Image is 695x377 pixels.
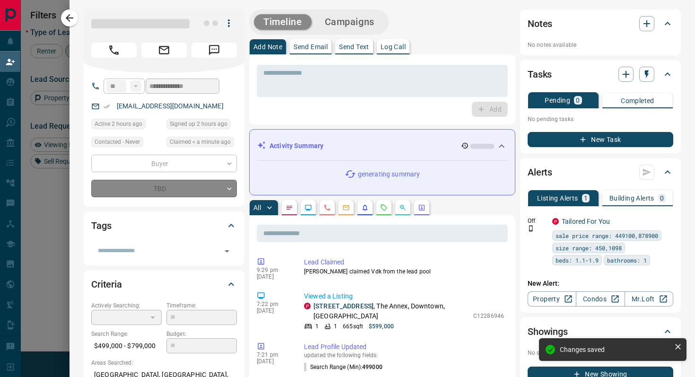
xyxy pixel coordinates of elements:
h2: Tags [91,218,111,233]
p: 1 [334,322,337,331]
button: Timeline [254,14,312,30]
span: beds: 1.1-1.9 [556,255,599,265]
div: Alerts [528,161,673,184]
p: [DATE] [257,358,290,365]
svg: Lead Browsing Activity [304,204,312,211]
button: Campaigns [315,14,384,30]
span: sale price range: 449100,878900 [556,231,658,240]
p: 1 [315,322,319,331]
p: Budget: [166,330,237,338]
span: Claimed < a minute ago [170,137,231,147]
p: [PERSON_NAME] claimed Vdk from the lead pool [304,267,504,276]
p: updated the following fields: [304,352,504,359]
p: No notes available [528,41,673,49]
span: bathrooms: 1 [607,255,647,265]
p: Viewed a Listing [304,291,504,301]
svg: Agent Actions [418,204,426,211]
svg: Notes [286,204,293,211]
p: Completed [621,97,654,104]
p: $499,000 - $799,000 [91,338,162,354]
div: Tasks [528,63,673,86]
p: 7:21 pm [257,351,290,358]
p: All [253,204,261,211]
svg: Email Verified [104,103,110,110]
p: 9:29 pm [257,267,290,273]
p: 665 sqft [343,322,363,331]
p: 0 [660,195,664,202]
a: Tailored For You [562,218,610,225]
svg: Listing Alerts [361,204,369,211]
p: Lead Profile Updated [304,342,504,352]
a: [STREET_ADDRESS] [313,302,374,310]
span: 499000 [362,364,382,370]
span: size range: 450,1098 [556,243,622,253]
p: Areas Searched: [91,359,237,367]
a: Property [528,291,576,307]
div: property.ca [552,218,559,225]
p: Lead Claimed [304,257,504,267]
div: property.ca [304,303,311,309]
span: Message [191,43,237,58]
div: Notes [528,12,673,35]
button: New Task [528,132,673,147]
h2: Notes [528,16,552,31]
p: Send Email [294,44,328,50]
a: Condos [576,291,625,307]
div: TBD [91,180,237,197]
p: Search Range: [91,330,162,338]
p: Add Note [253,44,282,50]
button: Open [220,245,234,258]
p: Actively Searching: [91,301,162,310]
p: [DATE] [257,307,290,314]
p: 0 [576,97,580,104]
a: [EMAIL_ADDRESS][DOMAIN_NAME] [117,102,224,110]
p: Log Call [381,44,406,50]
p: Send Text [339,44,369,50]
div: Tags [91,214,237,237]
div: Mon Aug 11 2025 [166,137,237,150]
h2: Tasks [528,67,552,82]
p: Listing Alerts [537,195,578,202]
svg: Opportunities [399,204,407,211]
p: generating summary [358,169,420,179]
p: 1 [584,195,588,202]
svg: Emails [342,204,350,211]
p: C12286946 [473,312,504,320]
svg: Calls [323,204,331,211]
span: Active 2 hours ago [95,119,142,129]
p: 7:22 pm [257,301,290,307]
span: Email [141,43,187,58]
h2: Alerts [528,165,552,180]
div: Criteria [91,273,237,296]
span: Contacted - Never [95,137,140,147]
p: Building Alerts [609,195,654,202]
p: Pending [545,97,570,104]
svg: Push Notification Only [528,225,534,232]
div: Changes saved [560,346,670,353]
div: Activity Summary [257,137,507,155]
span: Call [91,43,137,58]
div: Buyer [91,155,237,172]
p: Off [528,217,547,225]
p: No pending tasks [528,112,673,126]
svg: Requests [380,204,388,211]
div: Mon Aug 11 2025 [91,119,162,132]
p: $599,000 [369,322,394,331]
h2: Showings [528,324,568,339]
p: No showings booked [528,349,673,357]
p: New Alert: [528,279,673,289]
p: Search Range (Min) : [304,363,382,371]
p: Timeframe: [166,301,237,310]
h2: Criteria [91,277,122,292]
a: Mr.Loft [625,291,673,307]
span: Signed up 2 hours ago [170,119,227,129]
p: , The Annex, Downtown, [GEOGRAPHIC_DATA] [313,301,469,321]
div: Mon Aug 11 2025 [166,119,237,132]
p: Activity Summary [269,141,323,151]
div: Showings [528,320,673,343]
p: [DATE] [257,273,290,280]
